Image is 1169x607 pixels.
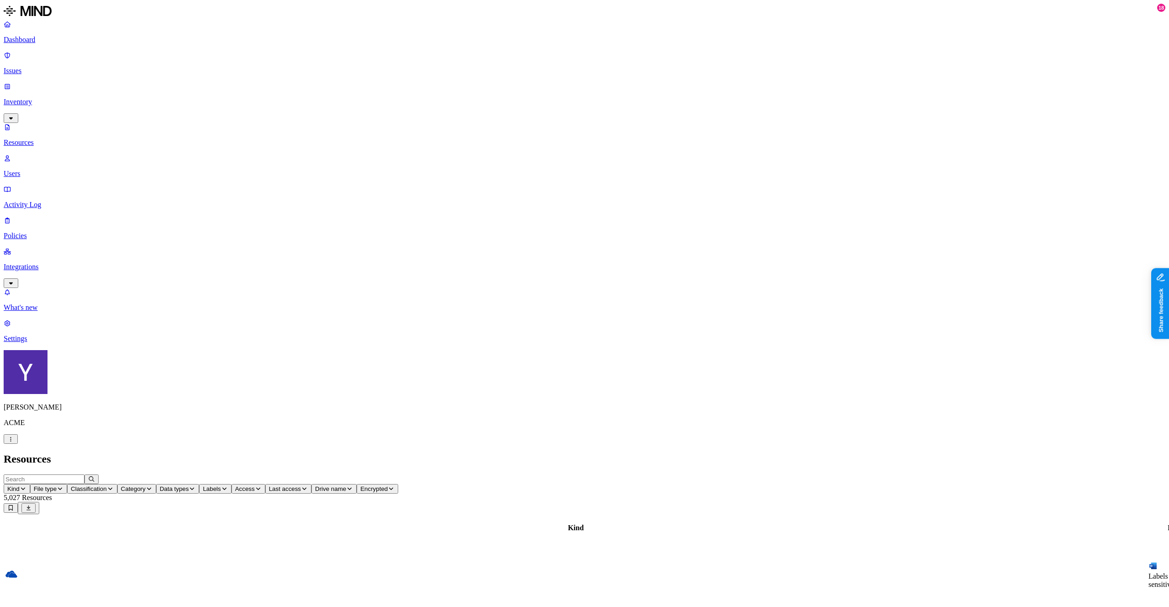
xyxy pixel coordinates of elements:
[4,4,52,18] img: MIND
[1157,4,1165,12] div: 18
[34,485,57,492] span: File type
[4,82,1165,122] a: Inventory
[4,319,1165,343] a: Settings
[4,232,1165,240] p: Policies
[4,67,1165,75] p: Issues
[4,170,1165,178] p: Users
[4,201,1165,209] p: Activity Log
[4,303,1165,312] p: What's new
[4,98,1165,106] p: Inventory
[269,485,301,492] span: Last access
[5,524,1147,532] div: Kind
[7,485,20,492] span: Kind
[4,154,1165,178] a: Users
[360,485,388,492] span: Encrypted
[121,485,146,492] span: Category
[4,20,1165,44] a: Dashboard
[4,123,1165,147] a: Resources
[235,485,255,492] span: Access
[4,36,1165,44] p: Dashboard
[4,247,1165,287] a: Integrations
[4,350,47,394] img: Yana Orhov
[4,419,1165,427] p: ACME
[4,216,1165,240] a: Policies
[4,453,1165,465] h2: Resources
[4,494,52,501] span: 5,027 Resources
[4,185,1165,209] a: Activity Log
[5,568,18,580] img: onedrive.svg
[4,4,1165,20] a: MIND
[160,485,189,492] span: Data types
[4,51,1165,75] a: Issues
[4,263,1165,271] p: Integrations
[4,474,84,484] input: Search
[203,485,221,492] span: Labels
[315,485,346,492] span: Drive name
[4,138,1165,147] p: Resources
[1148,561,1158,570] img: microsoft-word.svg
[4,288,1165,312] a: What's new
[4,335,1165,343] p: Settings
[71,485,107,492] span: Classification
